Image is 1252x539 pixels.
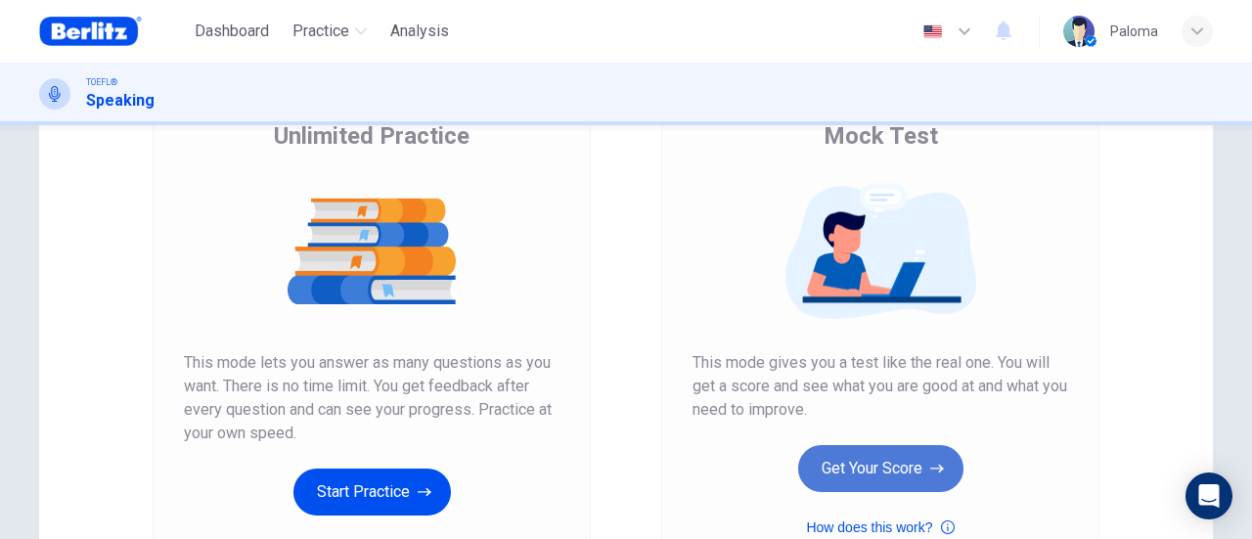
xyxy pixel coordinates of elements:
span: This mode gives you a test like the real one. You will get a score and see what you are good at a... [693,351,1068,422]
img: Berlitz Brasil logo [39,12,142,51]
button: Practice [285,14,375,49]
div: Paloma [1110,20,1158,43]
button: Start Practice [293,469,451,516]
button: How does this work? [806,516,954,539]
img: Profile picture [1063,16,1095,47]
span: Analysis [390,20,449,43]
button: Dashboard [187,14,277,49]
span: Dashboard [195,20,269,43]
span: Unlimited Practice [274,120,469,152]
span: Practice [292,20,349,43]
button: Analysis [382,14,457,49]
span: TOEFL® [86,75,117,89]
button: Get Your Score [798,445,963,492]
span: This mode lets you answer as many questions as you want. There is no time limit. You get feedback... [184,351,559,445]
h1: Speaking [86,89,155,112]
a: Berlitz Brasil logo [39,12,187,51]
img: en [920,24,945,39]
div: Open Intercom Messenger [1185,472,1232,519]
span: Mock Test [824,120,938,152]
